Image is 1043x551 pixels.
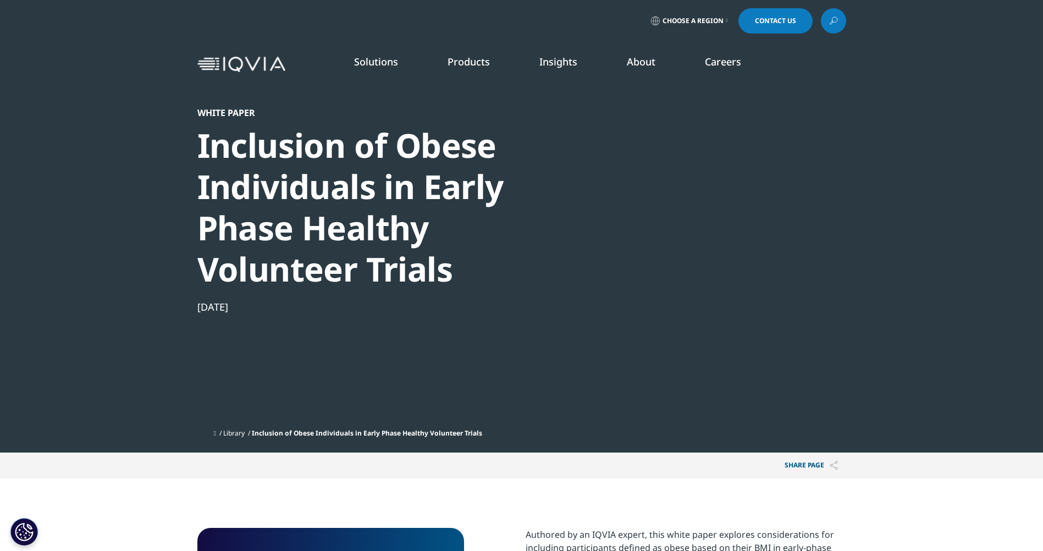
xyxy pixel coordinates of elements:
button: Share PAGEShare PAGE [776,453,846,478]
a: Solutions [354,55,398,68]
span: Choose a Region [663,16,724,25]
span: Contact Us [755,18,796,24]
div: Inclusion of Obese Individuals in Early Phase Healthy Volunteer Trials [197,125,575,290]
a: About [627,55,655,68]
a: Products [448,55,490,68]
nav: Primary [290,38,846,90]
div: White Paper [197,107,575,118]
p: Share PAGE [776,453,846,478]
a: Contact Us [738,8,813,34]
img: IQVIA Healthcare Information Technology and Pharma Clinical Research Company [197,57,285,73]
a: Careers [705,55,741,68]
a: Insights [539,55,577,68]
span: Inclusion of Obese Individuals in Early Phase Healthy Volunteer Trials [252,428,482,438]
img: Share PAGE [830,461,838,470]
button: Cookies Settings [10,518,38,546]
a: Library [223,428,245,438]
div: [DATE] [197,300,575,313]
